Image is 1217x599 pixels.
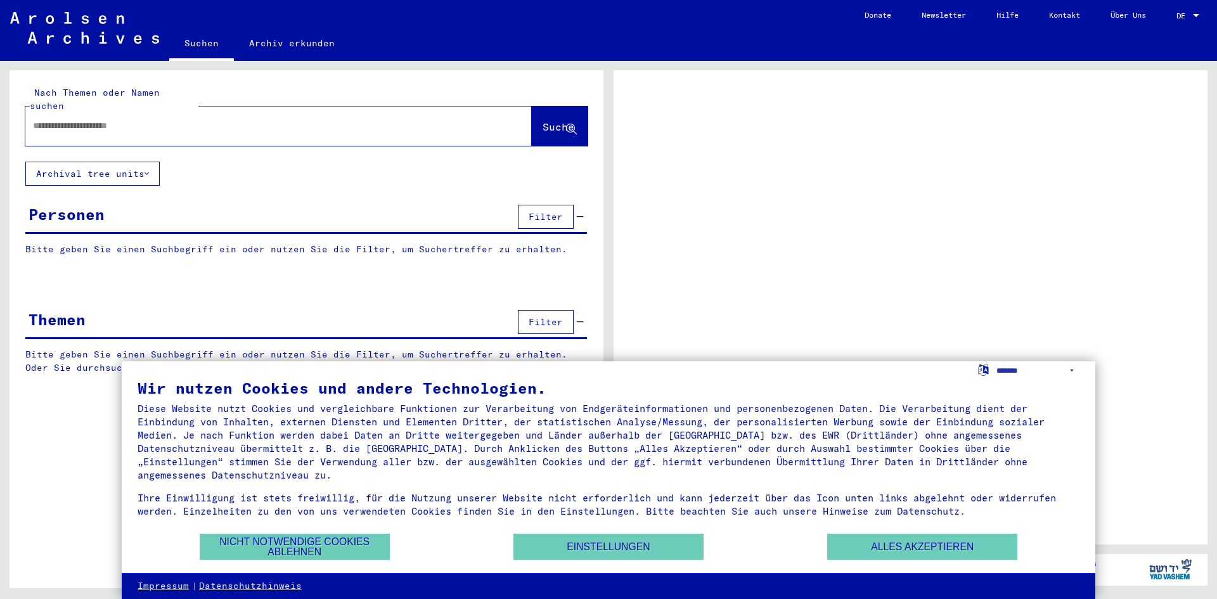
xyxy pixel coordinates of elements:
button: Suche [532,106,588,146]
select: Sprache auswählen [996,361,1079,380]
a: Impressum [138,580,189,593]
span: DE [1176,11,1190,20]
span: Filter [529,316,563,328]
mat-label: Nach Themen oder Namen suchen [30,87,160,112]
img: Arolsen_neg.svg [10,12,159,44]
p: Bitte geben Sie einen Suchbegriff ein oder nutzen Sie die Filter, um Suchertreffer zu erhalten. O... [25,348,588,375]
span: Filter [529,211,563,222]
a: Archiv erkunden [234,28,350,58]
a: Suchen [169,28,234,61]
label: Sprache auswählen [977,363,990,375]
div: Wir nutzen Cookies und andere Technologien. [138,380,1079,396]
button: Alles akzeptieren [827,534,1017,560]
div: Diese Website nutzt Cookies und vergleichbare Funktionen zur Verarbeitung von Endgeräteinformatio... [138,402,1079,482]
a: Datenschutzhinweis [199,580,302,593]
button: Einstellungen [513,534,704,560]
button: Archival tree units [25,162,160,186]
div: Themen [29,308,86,331]
div: Personen [29,203,105,226]
p: Bitte geben Sie einen Suchbegriff ein oder nutzen Sie die Filter, um Suchertreffer zu erhalten. [25,243,587,256]
div: Ihre Einwilligung ist stets freiwillig, für die Nutzung unserer Website nicht erforderlich und ka... [138,491,1079,518]
button: Filter [518,205,574,229]
img: yv_logo.png [1147,553,1194,585]
button: Filter [518,310,574,334]
span: Suche [543,120,574,133]
button: Nicht notwendige Cookies ablehnen [200,534,390,560]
